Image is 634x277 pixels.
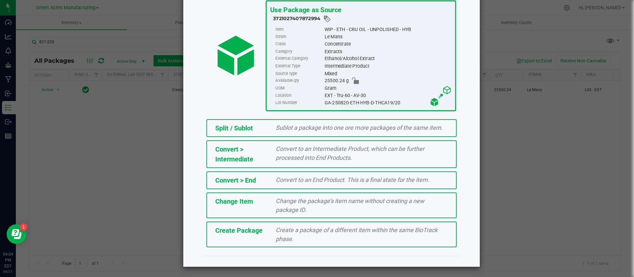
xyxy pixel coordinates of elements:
[275,41,323,48] label: Class
[276,124,443,131] span: Sublot a package into one ore more packages of the same item.
[324,48,451,55] div: Extracts
[275,70,323,77] label: Source type
[324,70,451,77] div: Mixed
[275,77,323,85] label: Available qty
[275,26,323,33] label: Item
[19,223,27,231] iframe: Resource center unread badge
[324,26,451,33] div: WIP - ETH - CRU OIL - UNPOLISHED - HYB
[324,55,451,62] div: Ethanol/Alcohol Extract
[324,99,451,106] div: GA-250820-ETH-HYB-D-THCA19/20
[276,176,429,183] span: Convert to an End Product. This is a final state for the item.
[276,145,424,161] span: Convert to an Intermediate Product, which can be further processed into End Products.
[275,99,323,106] label: Lot Number
[276,197,424,213] span: Change the package’s item name without creating a new package ID.
[275,33,323,40] label: Strain
[275,62,323,70] label: External Type
[324,41,451,48] div: Concentrate
[275,85,323,92] label: UOM
[270,6,341,14] span: Use Package as Source
[215,197,253,205] span: Change Item
[324,92,451,99] div: EXT - Tru-60 - AV-30
[324,62,451,70] div: Intermediate Product
[275,92,323,99] label: Location
[215,226,263,234] span: Create Package
[215,124,253,132] span: Split / Sublot
[215,176,256,184] span: Convert > End
[324,33,451,40] div: Le Mans
[215,145,253,163] span: Convert > Intermediate
[276,226,438,242] span: Create a package of a different item within the same BioTrack phase.
[275,48,323,55] label: Category
[324,85,451,92] div: Gram
[324,77,348,85] span: 25500.24 g
[275,55,323,62] label: External Category
[273,15,452,23] div: 3721027407872994
[7,224,26,244] iframe: Resource center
